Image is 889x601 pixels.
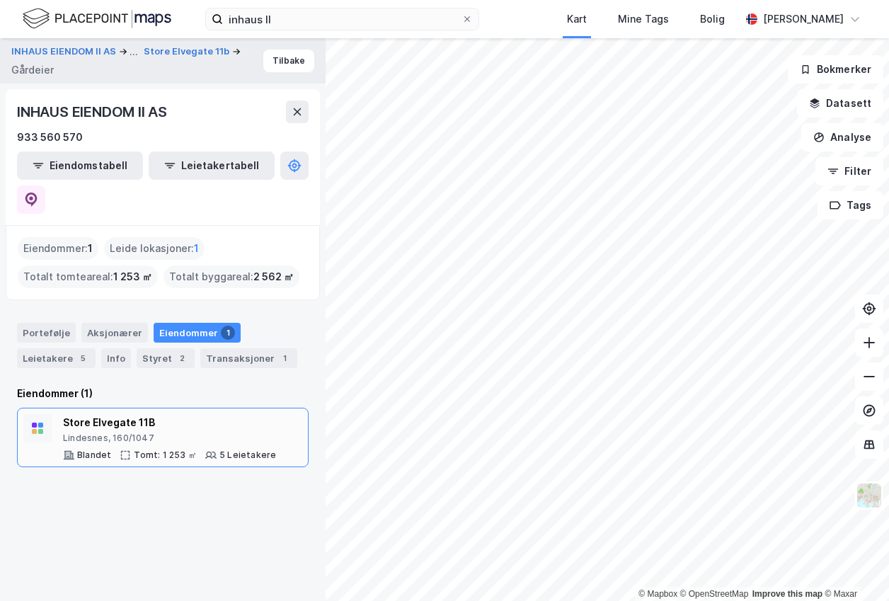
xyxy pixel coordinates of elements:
[63,433,276,444] div: Lindesnes, 160/1047
[63,414,276,431] div: Store Elvegate 11B
[788,55,883,84] button: Bokmerker
[856,482,883,509] img: Z
[638,589,677,599] a: Mapbox
[154,323,241,343] div: Eiendommer
[818,533,889,601] iframe: Chat Widget
[618,11,669,28] div: Mine Tags
[223,8,461,30] input: Søk på adresse, matrikkel, gårdeiere, leietakere eller personer
[567,11,587,28] div: Kart
[134,450,197,461] div: Tomt: 1 253 ㎡
[221,326,235,340] div: 1
[17,151,143,180] button: Eiendomstabell
[801,123,883,151] button: Analyse
[17,101,170,123] div: INHAUS EIENDOM II AS
[200,348,297,368] div: Transaksjoner
[149,151,275,180] button: Leietakertabell
[219,450,276,461] div: 5 Leietakere
[752,589,822,599] a: Improve this map
[763,11,844,28] div: [PERSON_NAME]
[144,45,232,59] button: Store Elvegate 11b
[76,351,90,365] div: 5
[818,533,889,601] div: Kontrollprogram for chat
[11,62,54,79] div: Gårdeier
[253,268,294,285] span: 2 562 ㎡
[164,265,299,288] div: Totalt byggareal :
[680,589,749,599] a: OpenStreetMap
[11,43,119,60] button: INHAUS EIENDOM II AS
[81,323,148,343] div: Aksjonærer
[130,43,138,60] div: ...
[18,265,158,288] div: Totalt tomteareal :
[18,237,98,260] div: Eiendommer :
[175,351,189,365] div: 2
[17,348,96,368] div: Leietakere
[17,129,83,146] div: 933 560 570
[797,89,883,118] button: Datasett
[23,6,171,31] img: logo.f888ab2527a4732fd821a326f86c7f29.svg
[137,348,195,368] div: Styret
[101,348,131,368] div: Info
[104,237,205,260] div: Leide lokasjoner :
[17,323,76,343] div: Portefølje
[815,157,883,185] button: Filter
[194,240,199,257] span: 1
[700,11,725,28] div: Bolig
[263,50,314,72] button: Tilbake
[77,450,111,461] div: Blandet
[17,385,309,402] div: Eiendommer (1)
[88,240,93,257] span: 1
[113,268,152,285] span: 1 253 ㎡
[818,191,883,219] button: Tags
[277,351,292,365] div: 1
